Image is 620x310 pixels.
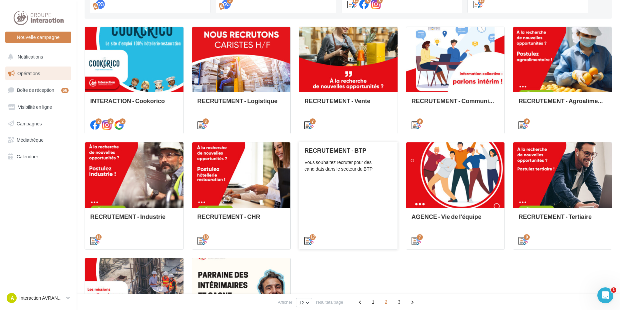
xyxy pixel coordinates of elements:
[96,118,102,124] div: 2
[203,118,209,124] div: 3
[296,298,312,307] button: 12
[304,159,392,172] div: Vous souhaitez recruter pour des candidats dans le secteur du BTP
[120,118,126,124] div: 2
[4,100,73,114] a: Visibilité en ligne
[316,299,343,305] span: résultats/page
[17,87,54,93] span: Boîte de réception
[310,118,316,124] div: 7
[304,97,392,111] div: RECRUTEMENT - Vente
[524,234,530,240] div: 9
[5,32,71,43] button: Nouvelle campagne
[197,97,285,111] div: RECRUTEMENT - Logistique
[368,297,379,307] span: 1
[278,299,292,305] span: Afficher
[17,137,44,143] span: Médiathèque
[417,234,423,240] div: 7
[4,67,73,80] a: Opérations
[18,54,43,60] span: Notifications
[9,295,14,301] span: IA
[4,50,70,64] button: Notifications
[18,104,52,110] span: Visibilité en ligne
[61,88,69,93] div: 66
[611,287,616,293] span: 1
[17,154,38,159] span: Calendrier
[299,300,304,305] span: 12
[203,234,209,240] div: 10
[108,118,114,124] div: 2
[197,213,285,227] div: RECRUTEMENT - CHR
[4,83,73,97] a: Boîte de réception66
[5,292,71,304] a: IA Interaction AVRANCHES
[597,287,613,303] iframe: Intercom live chat
[381,297,392,307] span: 2
[4,117,73,131] a: Campagnes
[518,97,606,111] div: RECRUTEMENT - Agroalimentaire
[17,71,40,76] span: Opérations
[417,118,423,124] div: 9
[518,213,606,227] div: RECRUTEMENT - Tertiaire
[90,213,178,227] div: RECRUTEMENT - Industrie
[412,213,499,227] div: AGENCE - Vie de l'équipe
[4,133,73,147] a: Médiathèque
[394,297,405,307] span: 3
[524,118,530,124] div: 9
[96,234,102,240] div: 11
[310,234,316,240] div: 17
[17,120,42,126] span: Campagnes
[4,150,73,164] a: Calendrier
[304,147,392,154] div: RECRUTEMENT - BTP
[90,97,178,111] div: INTERACTION - Cookorico
[19,295,64,301] p: Interaction AVRANCHES
[412,97,499,111] div: RECRUTEMENT - Communication externe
